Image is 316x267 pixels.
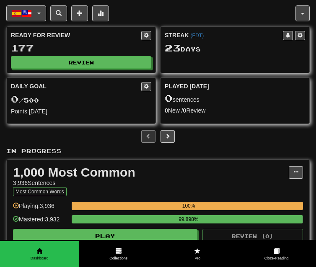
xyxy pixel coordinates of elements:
[11,56,151,69] button: Review
[50,5,67,21] button: Search sentences
[6,147,310,155] p: In Progress
[11,107,151,116] div: Points [DATE]
[74,215,303,223] div: 99.898%
[183,107,186,114] strong: 0
[190,33,204,39] a: (EDT)
[11,43,151,53] div: 177
[165,31,283,39] div: Streak
[11,82,141,91] div: Daily Goal
[165,82,209,90] span: Played [DATE]
[165,42,181,54] span: 23
[11,31,141,39] div: Ready for Review
[13,229,197,243] button: Play
[13,202,67,216] div: Playing: 3,936
[79,256,158,261] span: Collections
[92,5,109,21] button: More stats
[165,106,305,115] div: New / Review
[165,92,173,104] span: 0
[13,187,67,196] button: Most Common Words
[165,93,305,104] div: sentences
[165,107,168,114] strong: 0
[71,5,88,21] button: Add sentence to collection
[13,215,67,229] div: Mastered: 3,932
[165,43,305,54] div: Day s
[158,256,237,261] span: Pro
[13,166,289,179] div: 1,000 Most Common
[202,229,303,243] button: Review (0)
[11,97,39,104] span: / 500
[11,93,19,105] span: 0
[13,179,289,187] div: 3,936 Sentences
[74,202,303,210] div: 100%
